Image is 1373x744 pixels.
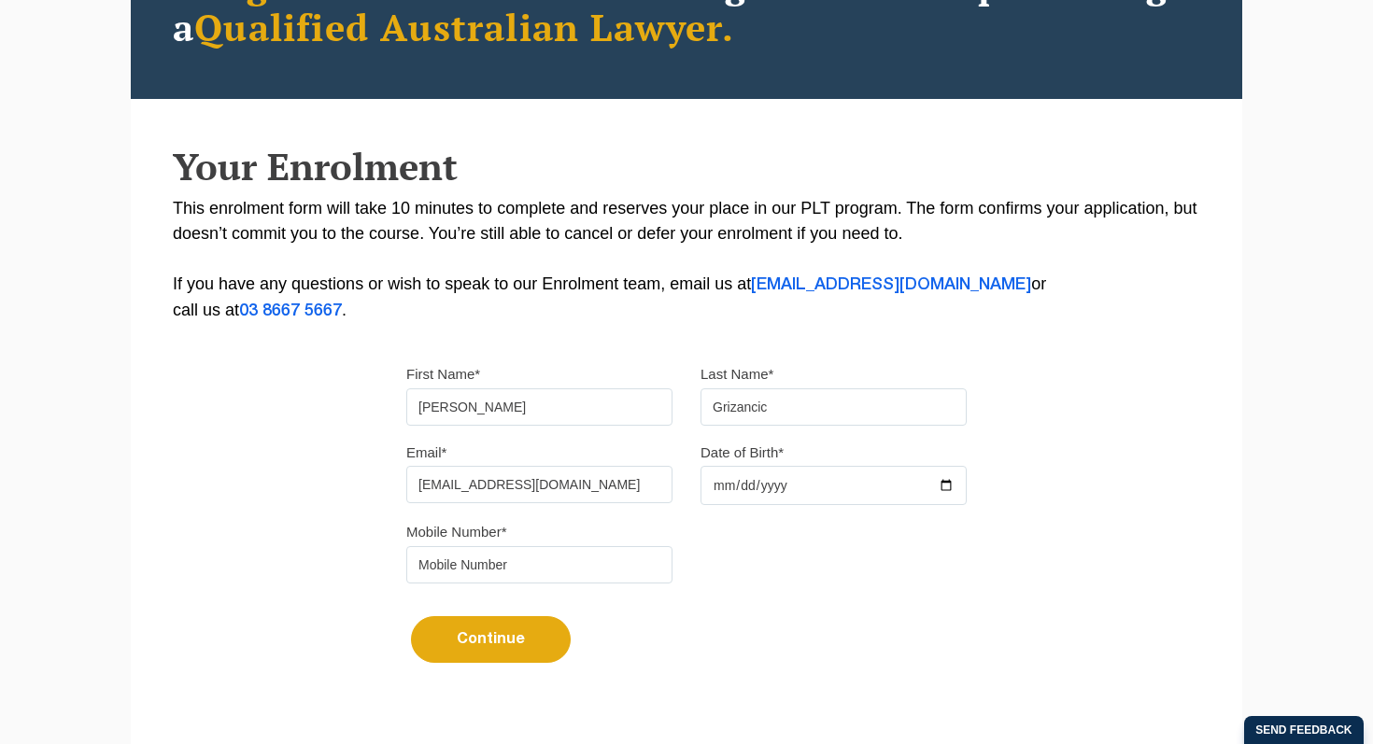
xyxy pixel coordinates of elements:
a: [EMAIL_ADDRESS][DOMAIN_NAME] [751,277,1031,292]
input: Mobile Number [406,546,672,583]
label: Last Name* [701,365,773,384]
h2: Your Enrolment [173,146,1200,187]
input: First name [406,388,672,426]
label: Date of Birth* [701,443,784,462]
input: Last name [701,388,967,426]
label: Email* [406,443,446,462]
button: Continue [411,616,571,663]
a: 03 8667 5667 [239,303,342,318]
label: Mobile Number* [406,523,507,541]
label: First Name* [406,365,480,384]
p: This enrolment form will take 10 minutes to complete and reserves your place in our PLT program. ... [173,196,1200,324]
input: Email [406,466,672,503]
